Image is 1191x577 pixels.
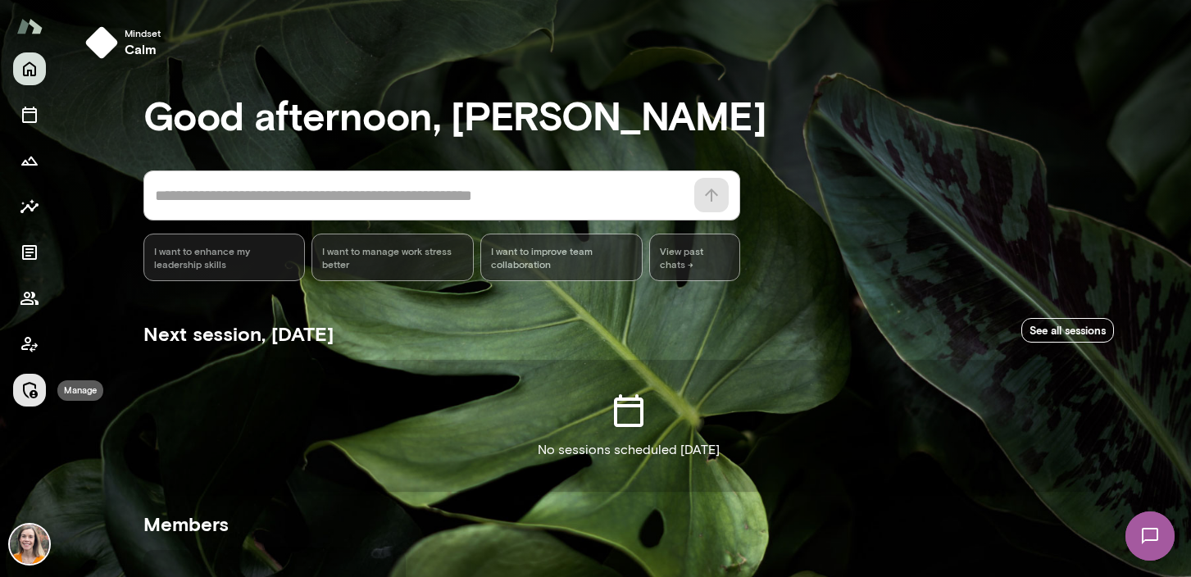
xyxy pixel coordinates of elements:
img: Carrie Kelly [10,525,49,564]
h5: Next session, [DATE] [143,320,334,347]
button: Growth Plan [13,144,46,177]
span: View past chats -> [649,234,740,281]
button: Members [13,282,46,315]
span: I want to manage work stress better [322,244,463,270]
h5: Members [143,511,1114,537]
div: I want to manage work stress better [311,234,474,281]
div: I want to improve team collaboration [480,234,643,281]
button: Client app [13,328,46,361]
button: Home [13,52,46,85]
div: I want to enhance my leadership skills [143,234,306,281]
button: Documents [13,236,46,269]
h6: calm [125,39,161,59]
img: mindset [85,26,118,59]
span: Mindset [125,26,161,39]
p: No sessions scheduled [DATE] [538,440,720,460]
div: Manage [57,380,103,401]
a: See all sessions [1021,318,1114,343]
button: Sessions [13,98,46,131]
button: Manage [13,374,46,407]
button: Mindsetcalm [79,20,174,66]
button: Insights [13,190,46,223]
span: I want to improve team collaboration [491,244,632,270]
img: Mento [16,11,43,42]
h3: Good afternoon, [PERSON_NAME] [143,92,1114,138]
span: I want to enhance my leadership skills [154,244,295,270]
